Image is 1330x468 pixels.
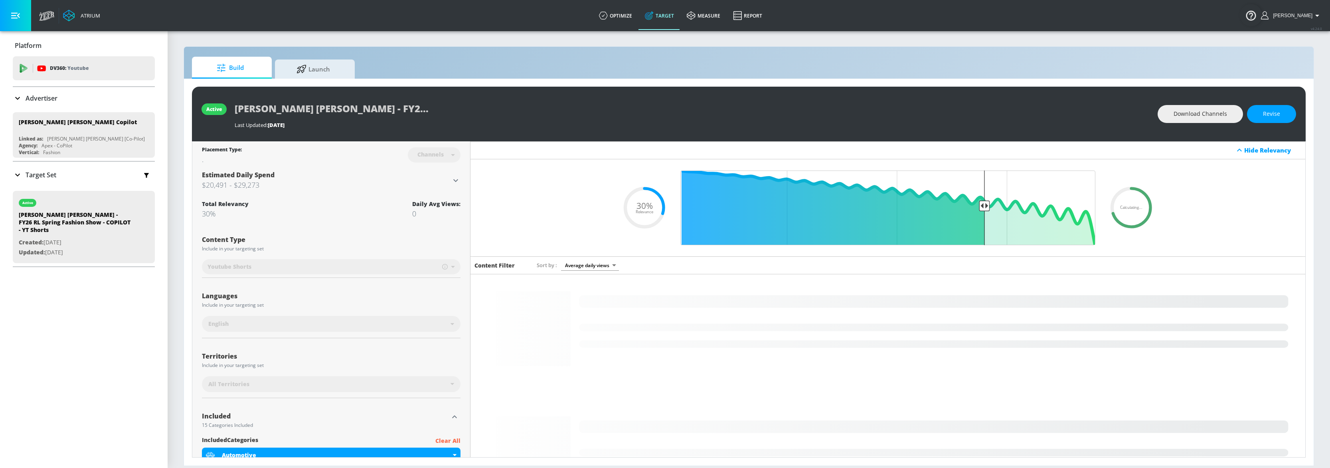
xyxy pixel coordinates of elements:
div: 15 Categories Included [202,423,449,428]
div: Estimated Daily Spend$20,491 - $29,273 [202,171,460,190]
h3: $20,491 - $29,273 [202,179,451,190]
button: Download Channels [1158,105,1243,123]
span: Launch [283,59,344,79]
p: Advertiser [26,94,57,103]
div: Hide Relevancy [470,141,1305,159]
div: Atrium [77,12,100,19]
div: Last Updated: [235,121,1150,129]
div: DV360: Youtube [13,56,155,80]
button: Open Resource Center [1240,4,1262,26]
span: Created: [19,238,43,246]
div: [PERSON_NAME] [PERSON_NAME] CopilotLinked as:[PERSON_NAME] [PERSON_NAME] [Co-Pilot]Agency:Apex - ... [13,112,155,158]
p: [DATE] [19,238,130,248]
span: Youtube Shorts [208,263,251,271]
input: Final Threshold [676,171,1099,245]
span: English [208,320,229,328]
p: Target Set [26,171,56,179]
div: Placement Type: [202,146,242,155]
span: Relevance [636,210,653,214]
div: 0 [412,209,460,218]
button: [PERSON_NAME] [1261,11,1322,20]
div: Linked as: [19,135,43,142]
div: active[PERSON_NAME] [PERSON_NAME] - FY26 RL Spring Fashion Show - COPILOT - YT ShortsCreated:[DAT... [13,191,155,263]
span: Updated: [19,248,45,256]
div: Agency: [19,142,38,149]
div: Advertiser [13,87,155,109]
span: Sort by [537,262,557,269]
div: Total Relevancy [202,200,249,208]
div: Include in your targeting set [202,246,460,251]
h6: Content Filter [474,262,515,269]
div: Automotive [202,448,460,462]
div: active [22,201,33,205]
p: DV360: [50,64,89,73]
p: [DATE] [19,248,130,258]
span: Download Channels [1174,109,1227,119]
div: Included [202,413,449,419]
div: Include in your targeting set [202,303,460,307]
span: included Categories [202,436,258,446]
span: [DATE] [268,121,285,129]
a: optimize [593,1,638,30]
p: Platform [15,41,42,50]
span: Estimated Daily Spend [202,171,275,179]
div: Fashion [43,149,60,156]
span: Includes videos up to 60 seconds, some of which may not be categorized as Shorts. [442,263,448,270]
a: Atrium [63,10,100,22]
div: active [206,106,222,113]
div: Vertical: [19,149,39,156]
div: Channels [413,151,448,158]
div: Target Set [13,162,155,188]
div: Territories [202,353,460,359]
div: Automotive [222,451,451,459]
span: v 4.24.0 [1311,26,1322,31]
div: 30% [202,209,249,218]
div: English [202,316,460,332]
div: Apex - CoPilot [42,142,72,149]
div: Include in your targeting set [202,363,460,368]
span: 30% [636,202,653,210]
div: [PERSON_NAME] [PERSON_NAME] Copilot [19,118,137,126]
div: Daily Avg Views: [412,200,460,208]
div: Languages [202,293,460,299]
div: Average daily views [561,260,619,271]
span: login as: andersson.ceron@zefr.com [1270,13,1312,18]
span: Calculating... [1120,206,1142,210]
button: Revise [1247,105,1296,123]
div: Content Type [202,236,460,243]
span: Revise [1263,109,1280,119]
div: Platform [13,34,155,57]
div: All Territories [202,376,460,392]
a: measure [680,1,727,30]
span: All Territories [208,380,249,388]
p: Clear All [435,436,460,446]
a: Report [727,1,769,30]
div: [PERSON_NAME] [PERSON_NAME] [Co-Pilot] [47,135,145,142]
a: Target [638,1,680,30]
div: [PERSON_NAME] [PERSON_NAME] - FY26 RL Spring Fashion Show - COPILOT - YT Shorts [19,211,130,238]
div: Hide Relevancy [1244,146,1301,154]
p: Youtube [67,64,89,72]
span: Build [200,58,261,77]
